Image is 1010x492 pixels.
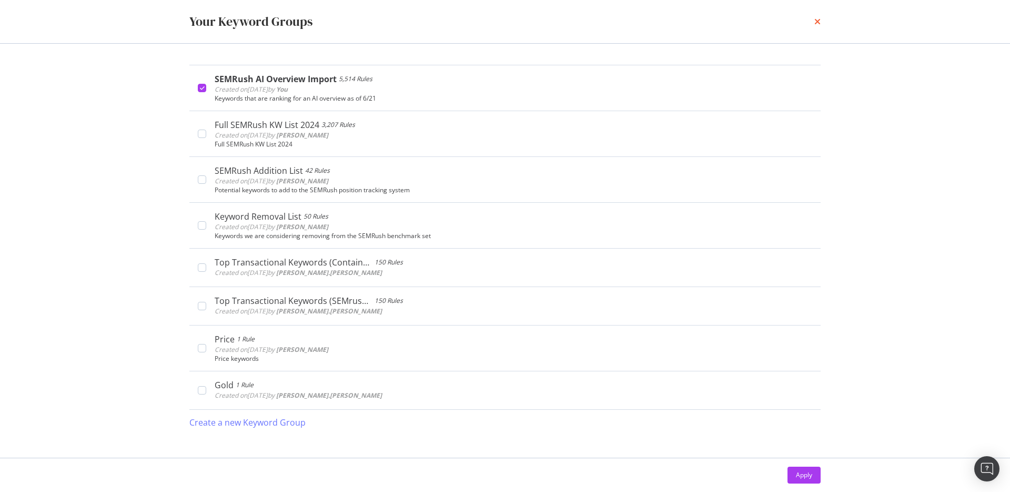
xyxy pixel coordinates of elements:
[276,131,328,140] b: [PERSON_NAME]
[189,410,306,435] button: Create a new Keyword Group
[276,222,328,231] b: [PERSON_NAME]
[215,141,812,148] div: Full SEMRush KW List 2024
[236,380,254,390] div: 1 Rule
[276,307,382,316] b: [PERSON_NAME].[PERSON_NAME]
[215,186,812,194] div: Potential keywords to add to the SEMRush position tracking system
[276,85,288,94] b: You
[787,467,821,484] button: Apply
[974,456,999,481] div: Open Intercom Messenger
[375,257,403,268] div: 150 Rules
[215,257,372,268] div: Top Transactional Keywords (Contains List)
[796,470,812,479] div: Apply
[237,334,255,345] div: 1 Rule
[215,307,382,316] span: Created on [DATE] by
[375,296,403,306] div: 150 Rules
[215,268,382,277] span: Created on [DATE] by
[215,131,328,140] span: Created on [DATE] by
[276,268,382,277] b: [PERSON_NAME].[PERSON_NAME]
[189,13,312,31] div: Your Keyword Groups
[215,334,235,345] div: Price
[215,95,812,102] div: Keywords that are ranking for an AI overview as of 6/21
[276,391,382,400] b: [PERSON_NAME].[PERSON_NAME]
[339,74,372,84] div: 5,514 Rules
[814,13,821,31] div: times
[215,296,372,306] div: Top Transactional Keywords (SEMrush List)
[215,211,301,222] div: Keyword Removal List
[215,165,303,176] div: SEMRush Addition List
[276,345,328,354] b: [PERSON_NAME]
[305,165,330,176] div: 42 Rules
[321,120,355,130] div: 3,207 Rules
[215,74,337,84] div: SEMRush AI Overview Import
[215,355,812,362] div: Price keywords
[215,380,234,390] div: Gold
[276,176,328,185] b: [PERSON_NAME]
[304,211,328,222] div: 50 Rules
[215,85,288,94] span: Created on [DATE] by
[189,417,306,429] div: Create a new Keyword Group
[215,176,328,185] span: Created on [DATE] by
[215,391,382,400] span: Created on [DATE] by
[215,222,328,231] span: Created on [DATE] by
[215,345,328,354] span: Created on [DATE] by
[215,232,812,240] div: Keywords we are considering removing from the SEMRush benchmark set
[215,120,319,130] div: Full SEMRush KW List 2024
